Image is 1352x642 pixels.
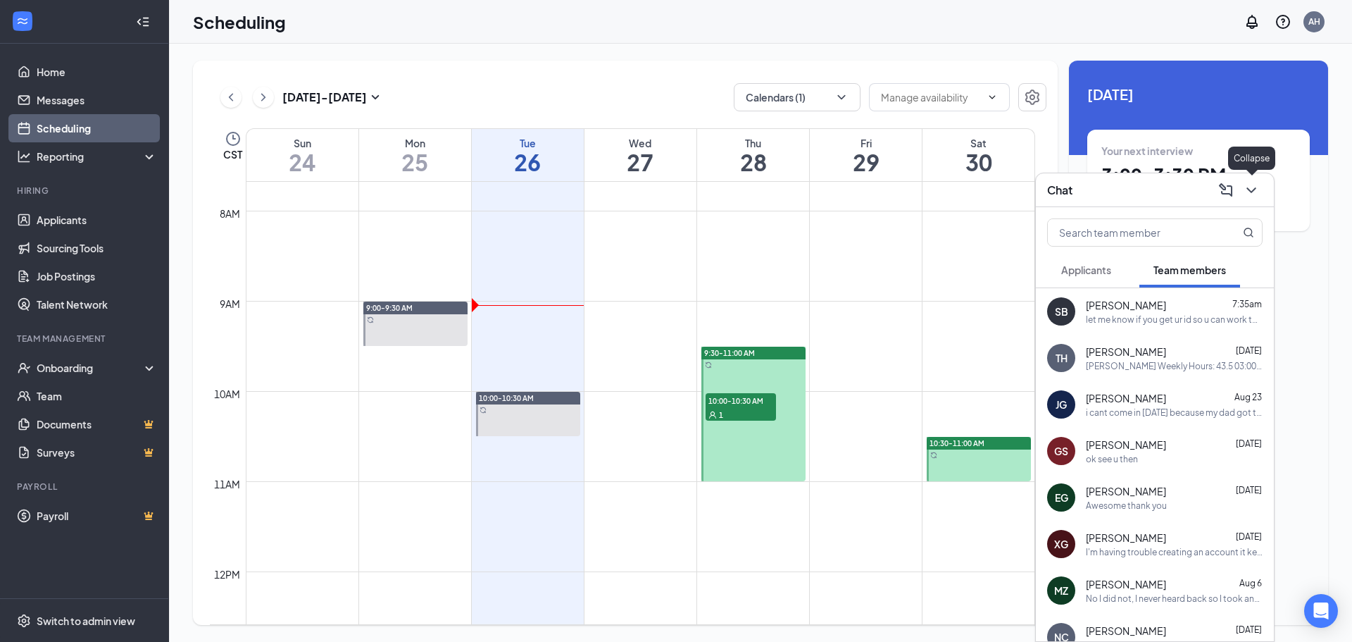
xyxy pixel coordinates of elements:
[810,150,922,174] h1: 29
[1086,391,1166,405] span: [PERSON_NAME]
[359,150,471,174] h1: 25
[1086,484,1166,498] span: [PERSON_NAME]
[706,393,776,407] span: 10:00-10:30 AM
[922,150,1034,174] h1: 30
[367,316,374,323] svg: Sync
[246,150,358,174] h1: 24
[584,150,696,174] h1: 27
[930,438,984,448] span: 10:30-11:00 AM
[1236,624,1262,635] span: [DATE]
[17,481,154,493] div: Payroll
[1024,89,1041,106] svg: Settings
[366,303,413,313] span: 9:00-9:30 AM
[1086,314,1263,326] div: let me know if you get ur id so u can work tonight
[1304,594,1338,628] div: Open Intercom Messenger
[1086,360,1263,372] div: [PERSON_NAME] Weekly Hours: 43.5 03:00 PM - 11:30 PM wed 02:00 PM - 11:30 PM thurs 03:00 PM - 11:...
[1087,83,1310,105] span: [DATE]
[1018,83,1046,111] button: Settings
[1240,179,1263,202] button: ChevronDown
[17,361,31,375] svg: UserCheck
[246,129,358,181] a: August 24, 2025
[697,150,809,174] h1: 28
[37,86,157,114] a: Messages
[246,136,358,150] div: Sun
[37,614,135,628] div: Switch to admin view
[1101,144,1296,158] div: Your next interview
[224,89,238,106] svg: ChevronLeft
[225,130,242,147] svg: Clock
[1308,16,1320,27] div: AH
[1243,227,1254,238] svg: MagnifyingGlass
[1236,345,1262,356] span: [DATE]
[1086,345,1166,359] span: [PERSON_NAME]
[367,89,384,106] svg: SmallChevronDown
[211,476,243,492] div: 11am
[217,206,243,221] div: 8am
[37,290,157,319] a: Talent Network
[584,129,696,181] a: August 27, 2025
[1086,453,1138,465] div: ok see u then
[834,90,849,104] svg: ChevronDown
[1153,264,1226,276] span: Team members
[1236,485,1262,495] span: [DATE]
[17,149,31,163] svg: Analysis
[1054,584,1068,598] div: MZ
[479,393,534,403] span: 10:00-10:30 AM
[1086,407,1263,419] div: i cant come in [DATE] because my dad got t boned
[37,361,145,375] div: Onboarding
[1232,299,1262,309] span: 7:35am
[705,362,712,369] svg: Sync
[1061,264,1111,276] span: Applicants
[472,150,584,174] h1: 26
[359,136,471,150] div: Mon
[136,15,150,29] svg: Collapse
[37,206,157,234] a: Applicants
[708,411,717,419] svg: User
[1055,304,1068,319] div: SB
[211,386,243,402] div: 10am
[1243,182,1260,199] svg: ChevronDown
[37,410,157,438] a: DocumentsCrown
[472,129,584,181] a: August 26, 2025
[37,502,157,530] a: PayrollCrown
[1056,397,1067,412] div: JG
[220,87,242,108] button: ChevronLeft
[1086,593,1263,605] div: No I did not, I never heard back so I took another job offer. I appreciate the opportunity!
[704,348,755,358] span: 9:30-11:00 AM
[584,136,696,150] div: Wed
[211,567,243,582] div: 12pm
[193,10,286,34] h1: Scheduling
[1047,183,1072,198] h3: Chat
[37,234,157,262] a: Sourcing Tools
[1086,577,1166,591] span: [PERSON_NAME]
[359,129,471,181] a: August 25, 2025
[17,614,31,628] svg: Settings
[256,89,270,106] svg: ChevronRight
[1234,392,1262,402] span: Aug 23
[1236,438,1262,449] span: [DATE]
[1275,13,1291,30] svg: QuestionInfo
[1054,537,1068,551] div: XG
[1244,13,1260,30] svg: Notifications
[697,129,809,181] a: August 28, 2025
[37,438,157,467] a: SurveysCrown
[17,333,154,345] div: Team Management
[17,185,154,197] div: Hiring
[881,89,981,105] input: Manage availability
[15,14,30,28] svg: WorkstreamLogo
[930,452,937,459] svg: Sync
[472,136,584,150] div: Tue
[1086,298,1166,312] span: [PERSON_NAME]
[734,83,860,111] button: Calendars (1)ChevronDown
[223,147,242,161] span: CST
[1086,624,1166,638] span: [PERSON_NAME]
[1055,490,1068,505] div: EG
[1236,531,1262,542] span: [DATE]
[217,296,243,311] div: 9am
[37,382,157,410] a: Team
[810,129,922,181] a: August 29, 2025
[480,407,487,414] svg: Sync
[37,114,157,142] a: Scheduling
[987,92,998,103] svg: ChevronDown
